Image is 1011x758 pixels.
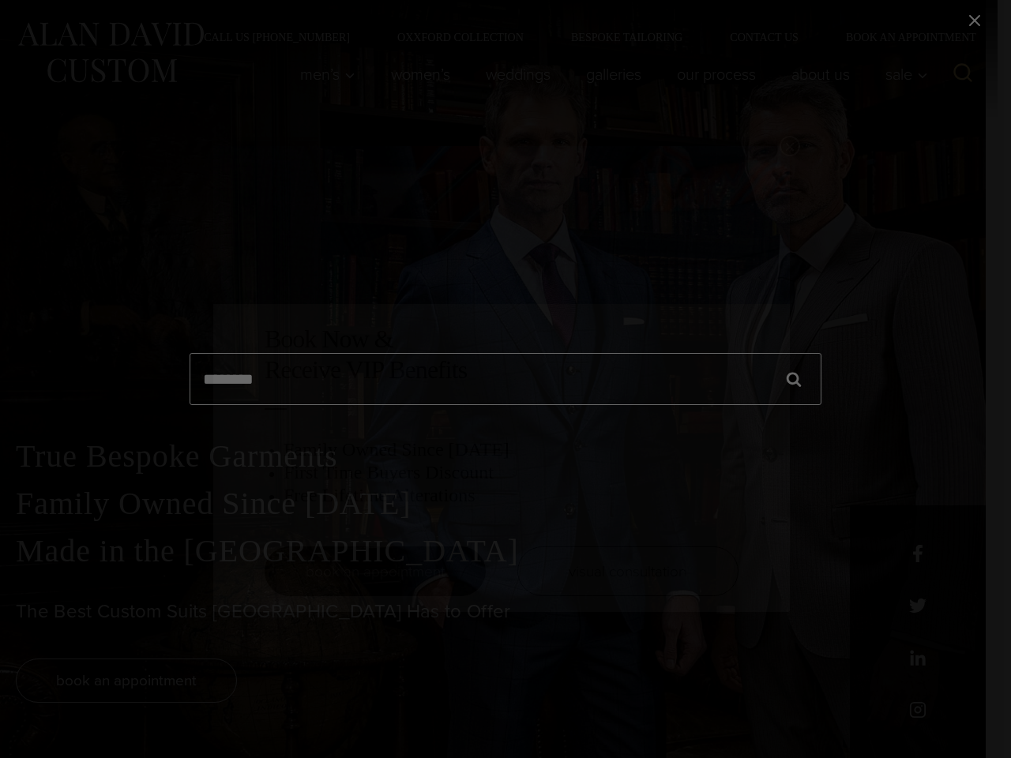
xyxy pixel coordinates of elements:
[517,546,739,596] a: visual consultation
[780,136,800,156] button: Close
[265,324,739,385] h2: Book Now & Receive VIP Benefits
[284,484,739,507] h3: Free Lifetime Alterations
[265,546,486,596] a: book an appointment
[284,461,739,484] h3: First Time Buyers Discount
[284,438,739,461] h3: Family Owned Since [DATE]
